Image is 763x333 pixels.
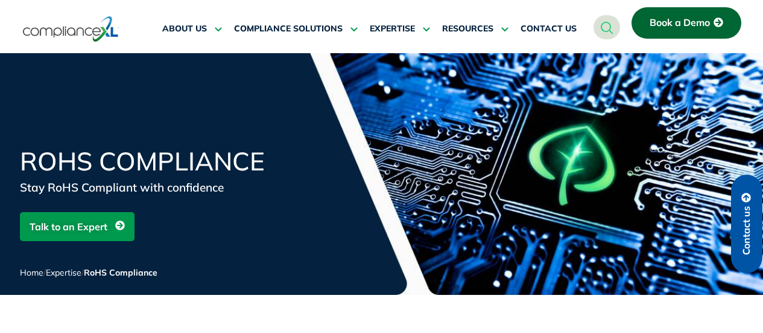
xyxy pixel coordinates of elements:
[632,7,741,39] a: Book a Demo
[20,267,157,278] span: / /
[594,15,620,39] a: navsearch-button
[741,206,752,255] span: Contact us
[162,15,222,44] a: ABOUT US
[20,179,309,196] div: Stay RoHS Compliant with confidence
[521,15,577,44] a: CONTACT US
[20,149,309,174] h1: RoHS Compliance
[650,18,710,28] span: Book a Demo
[442,15,508,44] a: RESOURCES
[370,15,430,44] a: EXPERTISE
[521,24,577,34] span: CONTACT US
[46,267,81,278] a: Expertise
[23,15,119,43] img: logo-one.svg
[20,267,43,278] a: Home
[84,267,157,278] span: RoHS Compliance
[162,24,207,34] span: ABOUT US
[370,24,415,34] span: EXPERTISE
[20,212,135,241] a: Talk to an Expert
[442,24,493,34] span: RESOURCES
[234,24,343,34] span: COMPLIANCE SOLUTIONS
[731,175,762,273] a: Contact us
[234,15,358,44] a: COMPLIANCE SOLUTIONS
[30,215,107,238] span: Talk to an Expert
